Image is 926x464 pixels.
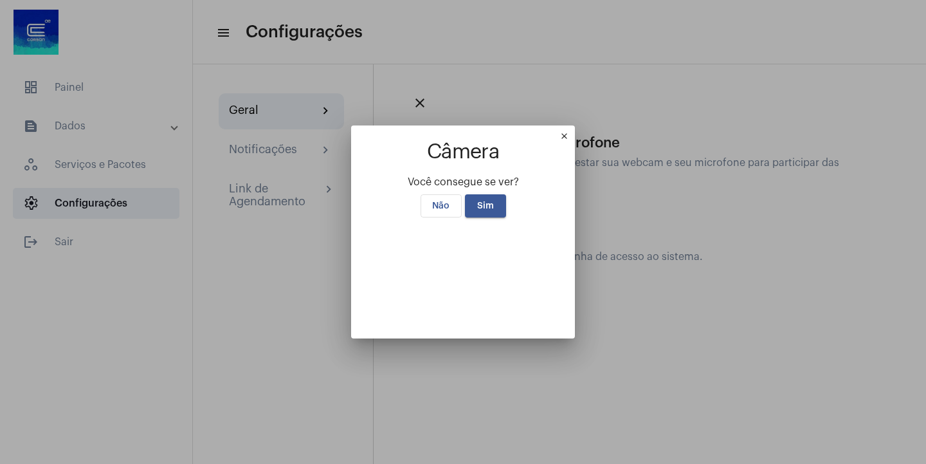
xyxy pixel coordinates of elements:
h1: Câmera [367,141,559,163]
span: Não [432,201,449,210]
mat-icon: close [559,131,575,147]
button: Não [421,194,462,218]
button: Sim [465,194,506,218]
span: Você consegue se ver? [408,177,519,187]
span: Sim [477,201,494,210]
